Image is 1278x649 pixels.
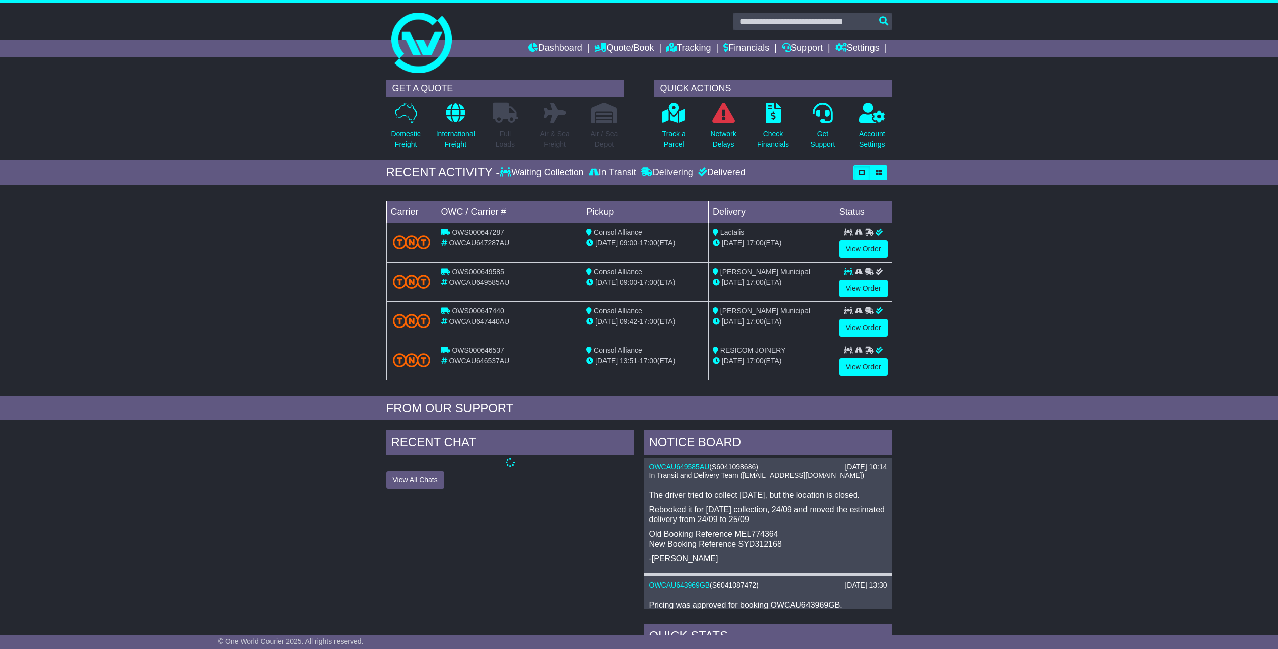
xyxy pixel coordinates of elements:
[720,307,810,315] span: [PERSON_NAME] Municipal
[386,201,437,223] td: Carrier
[386,80,624,97] div: GET A QUOTE
[782,40,823,57] a: Support
[859,102,886,155] a: AccountSettings
[620,317,637,326] span: 09:42
[639,167,696,178] div: Delivering
[595,357,618,365] span: [DATE]
[393,353,431,367] img: TNT_Domestic.png
[723,40,769,57] a: Financials
[582,201,709,223] td: Pickup
[746,357,764,365] span: 17:00
[839,358,888,376] a: View Order
[720,346,786,354] span: RESICOM JOINERY
[437,201,582,223] td: OWC / Carrier #
[620,278,637,286] span: 09:00
[586,277,704,288] div: - (ETA)
[493,128,518,150] p: Full Loads
[594,228,642,236] span: Consol Alliance
[662,102,686,155] a: Track aParcel
[640,239,657,247] span: 17:00
[500,167,586,178] div: Waiting Collection
[649,463,887,471] div: ( )
[835,201,892,223] td: Status
[386,430,634,458] div: RECENT CHAT
[720,268,810,276] span: [PERSON_NAME] Municipal
[810,102,835,155] a: GetSupport
[713,356,831,366] div: (ETA)
[449,357,509,365] span: OWCAU646537AU
[386,401,892,416] div: FROM OUR SUPPORT
[649,471,865,479] span: In Transit and Delivery Team ([EMAIL_ADDRESS][DOMAIN_NAME])
[710,128,736,150] p: Network Delays
[586,316,704,327] div: - (ETA)
[712,463,756,471] span: S6041098686
[595,278,618,286] span: [DATE]
[595,239,618,247] span: [DATE]
[452,307,504,315] span: OWS000647440
[393,314,431,328] img: TNT_Domestic.png
[649,505,887,524] p: Rebooked it for [DATE] collection, 24/09 and moved the estimated delivery from 24/09 to 25/09
[391,128,420,150] p: Domestic Freight
[586,238,704,248] div: - (ETA)
[649,581,710,589] a: OWCAU643969GB
[839,240,888,258] a: View Order
[540,128,570,150] p: Air & Sea Freight
[586,167,639,178] div: In Transit
[757,128,789,150] p: Check Financials
[393,235,431,249] img: TNT_Domestic.png
[713,277,831,288] div: (ETA)
[859,128,885,150] p: Account Settings
[713,238,831,248] div: (ETA)
[644,430,892,458] div: NOTICE BOARD
[722,239,744,247] span: [DATE]
[722,278,744,286] span: [DATE]
[720,228,744,236] span: Lactalis
[452,228,504,236] span: OWS000647287
[640,278,657,286] span: 17:00
[386,165,500,180] div: RECENT ACTIVITY -
[594,268,642,276] span: Consol Alliance
[390,102,421,155] a: DomesticFreight
[835,40,880,57] a: Settings
[712,581,756,589] span: S6041087472
[449,317,509,326] span: OWCAU647440AU
[449,239,509,247] span: OWCAU647287AU
[757,102,789,155] a: CheckFinancials
[649,529,887,548] p: Old Booking Reference MEL774364 New Booking Reference SYD312168
[594,307,642,315] span: Consol Alliance
[594,346,642,354] span: Consol Alliance
[746,278,764,286] span: 17:00
[710,102,736,155] a: NetworkDelays
[810,128,835,150] p: Get Support
[649,581,887,590] div: ( )
[839,319,888,337] a: View Order
[620,239,637,247] span: 09:00
[595,317,618,326] span: [DATE]
[649,463,710,471] a: OWCAU649585AU
[528,40,582,57] a: Dashboard
[696,167,746,178] div: Delivered
[746,239,764,247] span: 17:00
[654,80,892,97] div: QUICK ACTIONS
[845,463,887,471] div: [DATE] 10:14
[666,40,711,57] a: Tracking
[649,600,887,610] p: Pricing was approved for booking OWCAU643969GB.
[839,280,888,297] a: View Order
[722,357,744,365] span: [DATE]
[640,357,657,365] span: 17:00
[586,356,704,366] div: - (ETA)
[649,490,887,500] p: The driver tried to collect [DATE], but the location is closed.
[393,275,431,288] img: TNT_Domestic.png
[218,637,364,645] span: © One World Courier 2025. All rights reserved.
[386,471,444,489] button: View All Chats
[620,357,637,365] span: 13:51
[436,128,475,150] p: International Freight
[449,278,509,286] span: OWCAU649585AU
[662,128,686,150] p: Track a Parcel
[452,268,504,276] span: OWS000649585
[436,102,476,155] a: InternationalFreight
[594,40,654,57] a: Quote/Book
[746,317,764,326] span: 17:00
[649,554,887,563] p: -[PERSON_NAME]
[845,581,887,590] div: [DATE] 13:30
